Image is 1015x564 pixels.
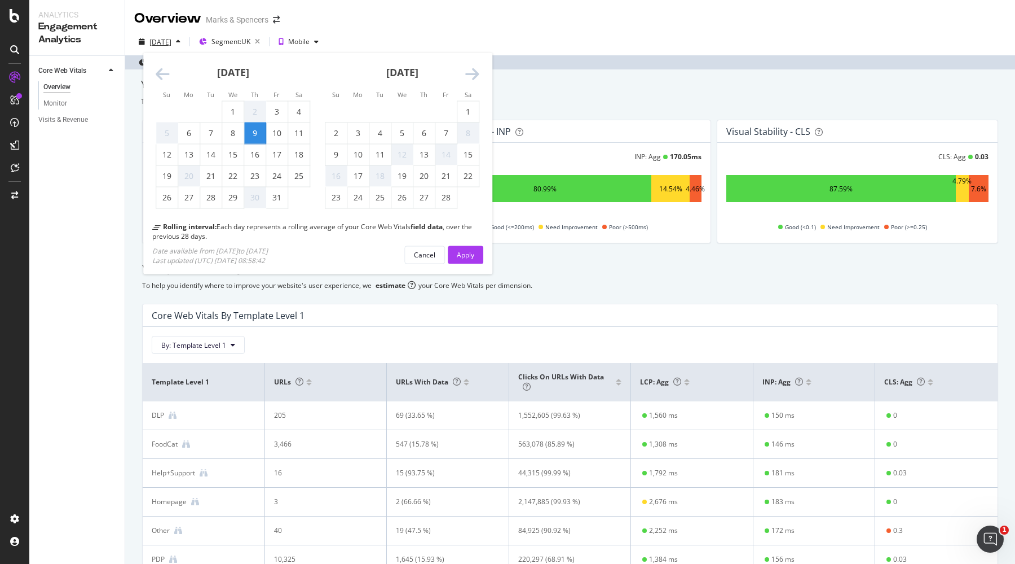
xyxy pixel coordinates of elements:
div: 5 [156,128,178,139]
td: Saturday, February 1, 2025 [457,101,479,123]
td: Not available. Sunday, January 5, 2025 [156,123,178,144]
span: INP: Agg [762,377,803,387]
span: Good (<0.1) [785,220,816,234]
div: 146 ms [771,439,795,449]
div: 1,560 ms [649,410,678,421]
div: arrow-right-arrow-left [273,16,280,24]
td: Friday, January 10, 2025 [266,123,288,144]
td: Not available. Thursday, January 30, 2025 [244,187,266,208]
div: 21 [435,170,457,182]
td: Not available. Tuesday, February 18, 2025 [369,165,391,187]
td: Sunday, January 26, 2025 [156,187,178,208]
small: We [228,90,237,99]
div: 2,676 ms [649,497,678,507]
div: 9 [325,149,347,160]
div: Marks & Spencers [206,14,268,25]
small: Tu [376,90,383,99]
td: Not available. Friday, February 14, 2025 [435,144,457,165]
td: Tuesday, January 7, 2025 [200,123,222,144]
div: Help+Support [152,468,195,478]
span: LCP: Agg [640,377,681,387]
div: 14 [435,149,457,160]
td: Not available. Wednesday, February 12, 2025 [391,144,413,165]
div: Last updated (UTC) [DATE] 08:58:42 [152,255,268,265]
div: 80.99% [533,184,557,194]
div: INP: Agg [634,152,661,161]
div: 87.59% [829,184,853,194]
div: CLS: Agg [938,152,966,161]
div: 14 [200,149,222,160]
div: 19 (47.5 %) [396,526,489,536]
div: 3 [347,128,369,139]
small: Sa [465,90,471,99]
div: 69 (33.65 %) [396,410,489,421]
iframe: Intercom live chat [977,526,1004,553]
div: 18 [369,170,391,182]
td: Saturday, January 25, 2025 [288,165,310,187]
div: 28 [435,192,457,203]
button: Apply [448,246,483,264]
td: Not available. Saturday, February 8, 2025 [457,123,479,144]
div: 3,466 [274,439,367,449]
strong: [DATE] [386,65,418,79]
strong: [DATE] [217,65,249,79]
div: Each day represents a rolling average of your Core Web Vitals , over the previous 28 days. [152,222,483,241]
td: Sunday, February 9, 2025 [325,144,347,165]
div: 2 [325,128,347,139]
div: 1 [457,106,479,117]
td: Thursday, February 20, 2025 [413,165,435,187]
td: Monday, January 27, 2025 [178,187,200,208]
div: 1,792 ms [649,468,678,478]
td: Wednesday, February 26, 2025 [391,187,413,208]
td: Friday, February 28, 2025 [435,187,457,208]
div: Apply [457,250,474,259]
div: Analytics [38,9,116,20]
div: 21 [200,170,222,182]
div: 0.03 [893,468,907,478]
td: Thursday, February 6, 2025 [413,123,435,144]
td: Tuesday, January 14, 2025 [200,144,222,165]
div: FoodCat [152,439,178,449]
span: Good (<=200ms) [490,220,534,234]
div: 14.54% [659,184,682,194]
td: Wednesday, January 8, 2025 [222,123,244,144]
div: 17 [266,149,288,160]
div: 0 [893,439,897,449]
div: 27 [413,192,435,203]
div: 4 [369,128,391,139]
div: 0 [893,410,897,421]
td: Saturday, January 18, 2025 [288,144,310,165]
div: 4 [288,106,310,117]
span: Need Improvement [545,220,598,234]
div: 181 ms [771,468,795,478]
div: 1 [222,106,244,117]
div: 11 [288,128,310,139]
td: Monday, January 13, 2025 [178,144,200,165]
td: Tuesday, February 4, 2025 [369,123,391,144]
div: 8 [457,128,479,139]
td: Friday, February 21, 2025 [435,165,457,187]
div: 9 [244,128,266,139]
td: Monday, February 24, 2025 [347,187,369,208]
div: 13 [413,149,435,160]
div: 172 ms [771,526,795,536]
div: Overview [43,81,70,93]
div: 205 [274,410,367,421]
small: Tu [207,90,214,99]
span: 1 [1000,526,1009,535]
td: Thursday, February 13, 2025 [413,144,435,165]
div: 27 [178,192,200,203]
span: By: Template Level 1 [161,340,226,350]
div: Other [152,526,170,536]
div: 20 [413,170,435,182]
td: Saturday, January 11, 2025 [288,123,310,144]
td: Thursday, January 23, 2025 [244,165,266,187]
div: 170.05 ms [670,152,701,161]
span: URLs [274,377,303,387]
div: 18 [288,149,310,160]
div: 1,552,605 (99.63 %) [518,410,611,421]
div: 8 [222,128,244,139]
div: 40 [274,526,367,536]
a: Core Web Vitals [38,65,105,77]
td: Wednesday, January 1, 2025 [222,101,244,123]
